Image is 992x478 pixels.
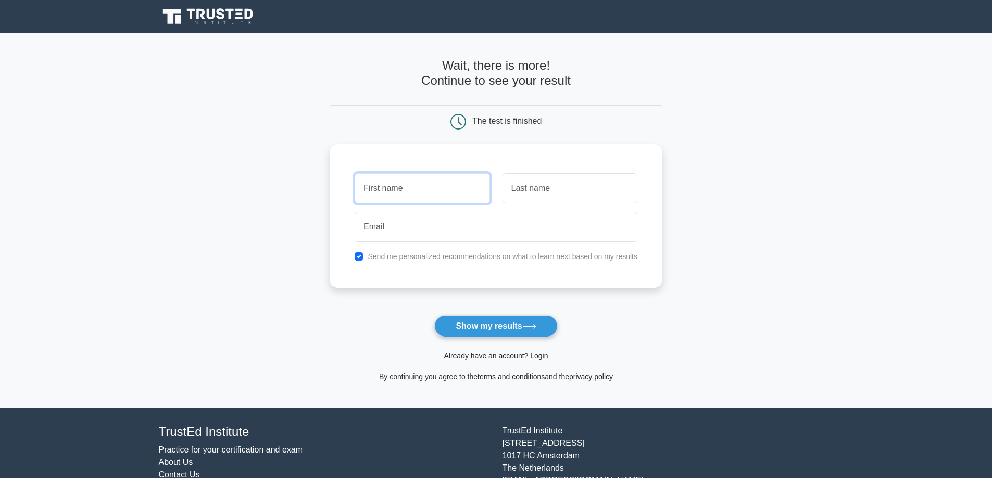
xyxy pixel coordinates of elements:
input: Email [355,212,637,242]
input: Last name [503,173,637,203]
label: Send me personalized recommendations on what to learn next based on my results [368,252,637,261]
div: By continuing you agree to the and the [323,370,669,383]
h4: TrustEd Institute [159,424,490,440]
button: Show my results [434,315,557,337]
a: terms and conditions [478,372,545,381]
a: Practice for your certification and exam [159,445,303,454]
input: First name [355,173,489,203]
h4: Wait, there is more! Continue to see your result [330,58,662,88]
a: privacy policy [569,372,613,381]
div: The test is finished [472,117,542,125]
a: Already have an account? Login [444,352,548,360]
a: About Us [159,458,193,467]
